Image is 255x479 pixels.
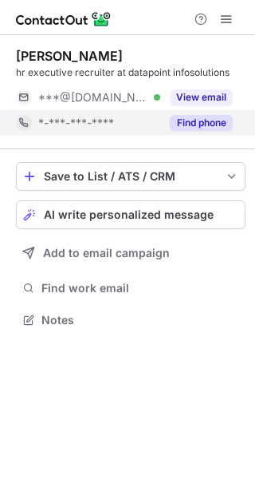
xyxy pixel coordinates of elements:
button: Find work email [16,277,245,299]
span: AI write personalized message [44,208,214,221]
div: [PERSON_NAME] [16,48,123,64]
span: Notes [41,313,239,327]
span: Add to email campaign [43,247,170,259]
button: Add to email campaign [16,239,245,267]
div: Save to List / ATS / CRM [44,170,218,183]
button: Reveal Button [170,115,233,131]
span: Find work email [41,281,239,295]
button: save-profile-one-click [16,162,245,191]
span: ***@[DOMAIN_NAME] [38,90,148,105]
div: hr executive recruiter at datapoint infosolutions [16,65,245,80]
button: Reveal Button [170,89,233,105]
img: ContactOut v5.3.10 [16,10,112,29]
button: Notes [16,309,245,331]
button: AI write personalized message [16,200,245,229]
